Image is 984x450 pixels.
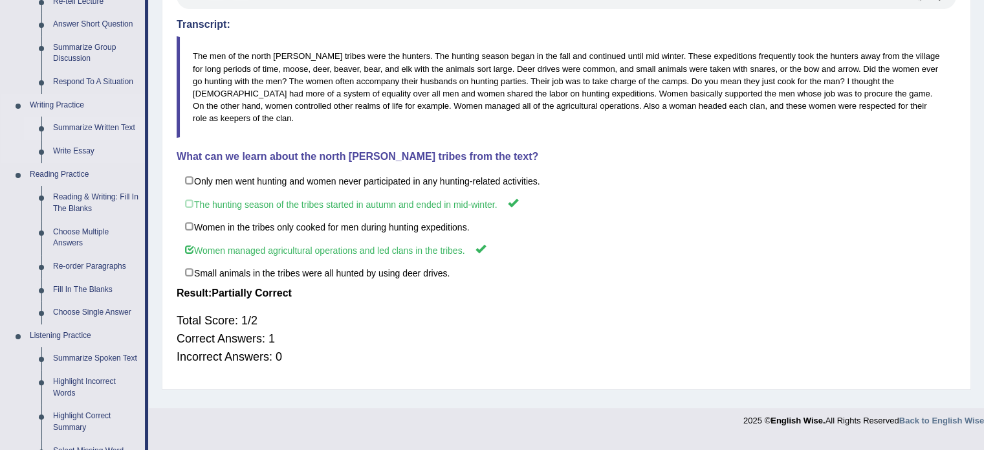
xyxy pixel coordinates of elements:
[177,215,956,238] label: Women in the tribes only cooked for men during hunting expeditions.
[177,305,956,372] div: Total Score: 1/2 Correct Answers: 1 Incorrect Answers: 0
[47,13,145,36] a: Answer Short Question
[899,416,984,425] a: Back to English Wise
[177,36,956,138] blockquote: The men of the north [PERSON_NAME] tribes were the hunters. The hunting season began in the fall ...
[177,151,956,163] h4: What can we learn about the north [PERSON_NAME] tribes from the text?
[177,261,956,284] label: Small animals in the tribes were all hunted by using deer drives.
[47,255,145,278] a: Re-order Paragraphs
[177,19,956,30] h4: Transcript:
[47,370,145,405] a: Highlight Incorrect Words
[177,287,956,299] h4: Result:
[24,163,145,186] a: Reading Practice
[771,416,825,425] strong: English Wise.
[24,94,145,117] a: Writing Practice
[177,169,956,192] label: Only men went hunting and women never participated in any hunting-related activities.
[47,186,145,220] a: Reading & Writing: Fill In The Blanks
[47,347,145,370] a: Summarize Spoken Text
[177,238,956,262] label: Women managed agricultural operations and led clans in the tribes.
[47,140,145,163] a: Write Essay
[47,405,145,439] a: Highlight Correct Summary
[743,408,984,427] div: 2025 © All Rights Reserved
[177,192,956,216] label: The hunting season of the tribes started in autumn and ended in mid-winter.
[47,36,145,71] a: Summarize Group Discussion
[47,71,145,94] a: Respond To A Situation
[47,221,145,255] a: Choose Multiple Answers
[24,324,145,348] a: Listening Practice
[47,278,145,302] a: Fill In The Blanks
[47,301,145,324] a: Choose Single Answer
[47,117,145,140] a: Summarize Written Text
